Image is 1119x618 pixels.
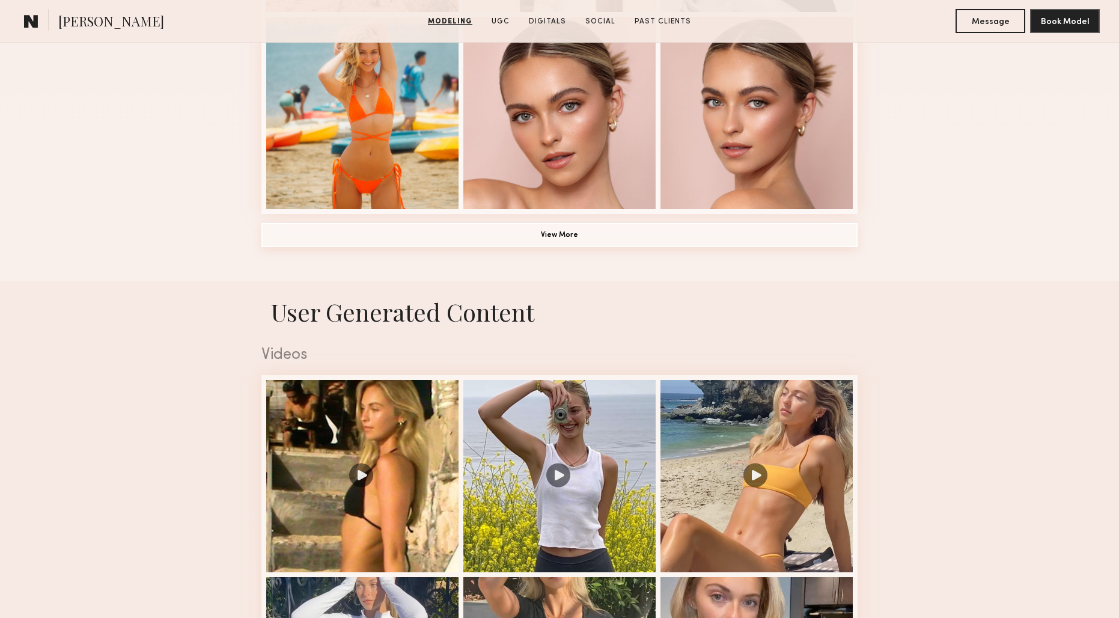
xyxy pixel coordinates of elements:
[524,16,571,27] a: Digitals
[58,12,164,33] span: [PERSON_NAME]
[487,16,514,27] a: UGC
[261,223,858,247] button: View More
[581,16,620,27] a: Social
[630,16,696,27] a: Past Clients
[1030,9,1100,33] button: Book Model
[261,347,858,363] div: Videos
[252,296,867,328] h1: User Generated Content
[956,9,1025,33] button: Message
[423,16,477,27] a: Modeling
[1030,16,1100,26] a: Book Model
